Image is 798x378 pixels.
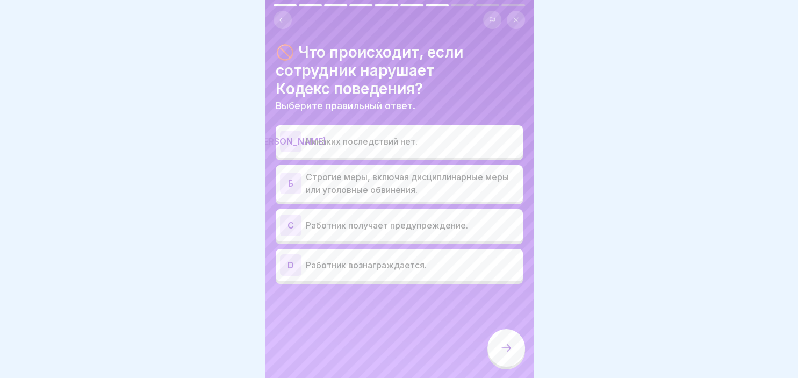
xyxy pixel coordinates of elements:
div: C [280,215,301,236]
div: [PERSON_NAME] [280,131,301,152]
p: Строгие меры, включая дисциплинарные меры или уголовные обвинения. [306,170,519,196]
div: D [280,254,301,276]
p: Выберите правильный ответ. [276,100,523,112]
p: Работник получает предупреждение. [306,219,519,232]
p: Никаких последствий нет. [306,135,519,148]
p: Работник вознаграждается. [306,259,519,272]
div: Б [280,173,301,194]
h4: 🚫 Что происходит, если сотрудник нарушает Кодекс поведения? [276,43,523,98]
